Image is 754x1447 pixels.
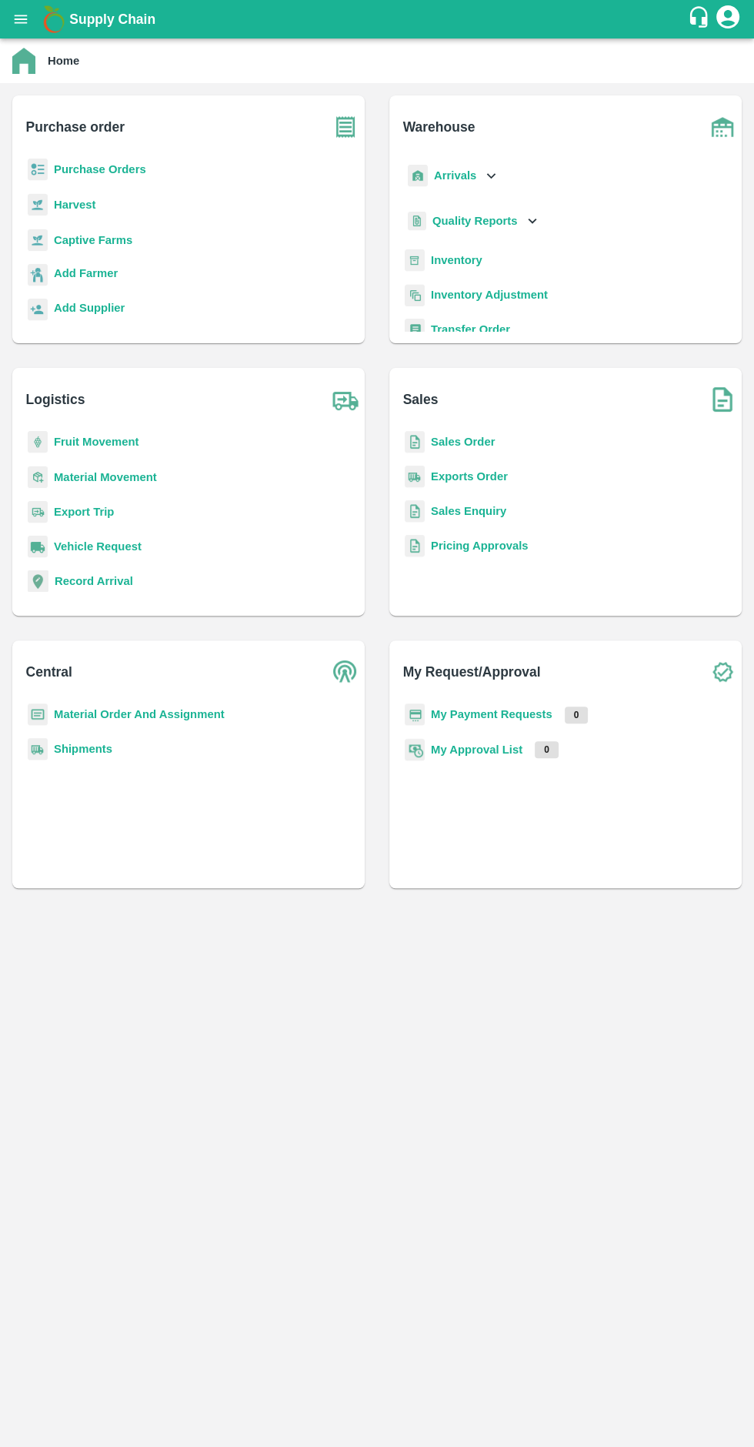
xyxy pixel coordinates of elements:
a: Exports Order [431,470,508,483]
img: shipments [28,738,48,760]
img: recordArrival [28,570,48,592]
img: delivery [28,501,48,523]
a: Material Movement [54,471,157,483]
img: central [326,653,365,691]
img: shipments [405,466,425,488]
img: approval [405,738,425,761]
a: My Payment Requests [431,708,552,720]
img: vehicle [28,536,48,558]
a: Fruit Movement [54,436,139,448]
a: Harvest [54,199,95,211]
b: Supply Chain [69,12,155,27]
div: Quality Reports [405,206,541,237]
b: Add Supplier [54,302,125,314]
img: farmer [28,264,48,286]
b: Arrivals [434,169,476,182]
img: centralMaterial [28,703,48,726]
img: harvest [28,193,48,216]
a: Export Trip [54,506,114,518]
img: soSales [703,380,742,419]
a: My Approval List [431,744,522,756]
img: sales [405,535,425,557]
a: Inventory [431,254,482,266]
img: logo [38,4,69,35]
img: truck [326,380,365,419]
b: Purchase order [26,116,125,138]
a: Supply Chain [69,8,687,30]
img: sales [405,431,425,453]
img: whTransfer [405,319,425,341]
a: Inventory Adjustment [431,289,548,301]
img: reciept [28,159,48,181]
b: My Request/Approval [403,661,541,683]
b: Logistics [26,389,85,410]
img: payment [405,703,425,726]
img: fruit [28,431,48,453]
a: Sales Order [431,436,495,448]
div: Arrivals [405,159,500,193]
b: Home [48,55,79,67]
b: Quality Reports [432,215,518,227]
b: Central [26,661,72,683]
div: customer-support [687,5,714,33]
p: 0 [535,741,559,758]
div: account of current user [714,3,742,35]
img: purchase [326,108,365,146]
img: qualityReport [408,212,426,231]
b: Sales [403,389,439,410]
p: 0 [565,707,589,723]
button: open drawer [3,2,38,37]
a: Purchase Orders [54,163,146,175]
img: whArrival [408,165,428,187]
img: check [703,653,742,691]
a: Add Farmer [54,265,118,286]
img: supplier [28,299,48,321]
a: Record Arrival [55,575,133,587]
a: Add Supplier [54,299,125,320]
img: home [12,48,35,74]
a: Sales Enquiry [431,505,506,517]
a: Shipments [54,743,112,755]
img: harvest [28,229,48,252]
a: Pricing Approvals [431,540,528,552]
img: inventory [405,284,425,306]
img: sales [405,500,425,523]
img: warehouse [703,108,742,146]
a: Material Order And Assignment [54,708,225,720]
b: Warehouse [403,116,475,138]
a: Transfer Order [431,323,510,336]
b: Add Farmer [54,267,118,279]
img: material [28,466,48,489]
a: Captive Farms [54,234,132,246]
a: Vehicle Request [54,540,142,553]
img: whInventory [405,249,425,272]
